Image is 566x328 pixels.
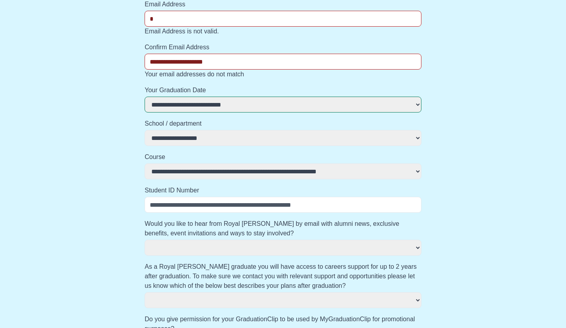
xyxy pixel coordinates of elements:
label: Your Graduation Date [145,85,421,95]
label: Would you like to hear from Royal [PERSON_NAME] by email with alumni news, exclusive benefits, ev... [145,219,421,238]
label: As a Royal [PERSON_NAME] graduate you will have access to careers support for up to 2 years after... [145,262,421,291]
label: Confirm Email Address [145,43,421,52]
span: Your email addresses do not match [145,71,244,78]
label: School / department [145,119,421,128]
span: Email Address is not valid. [145,28,219,35]
label: Student ID Number [145,186,421,195]
label: Course [145,152,421,162]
